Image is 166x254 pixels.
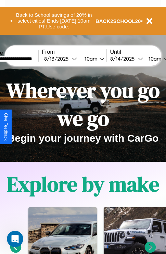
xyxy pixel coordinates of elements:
button: Back to School savings of 20% in select cities! Ends [DATE] 10am PT.Use code: [13,10,95,31]
div: 8 / 14 / 2025 [110,55,138,62]
iframe: Intercom live chat [7,231,23,247]
label: From [42,49,106,55]
div: 10am [81,55,99,62]
div: 8 / 13 / 2025 [44,55,72,62]
h1: Explore by make [7,170,159,198]
b: BACK2SCHOOL20 [95,18,141,24]
div: 10am [145,55,163,62]
div: Give Feedback [3,113,8,141]
button: 10am [79,55,106,62]
button: 8/13/2025 [42,55,79,62]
